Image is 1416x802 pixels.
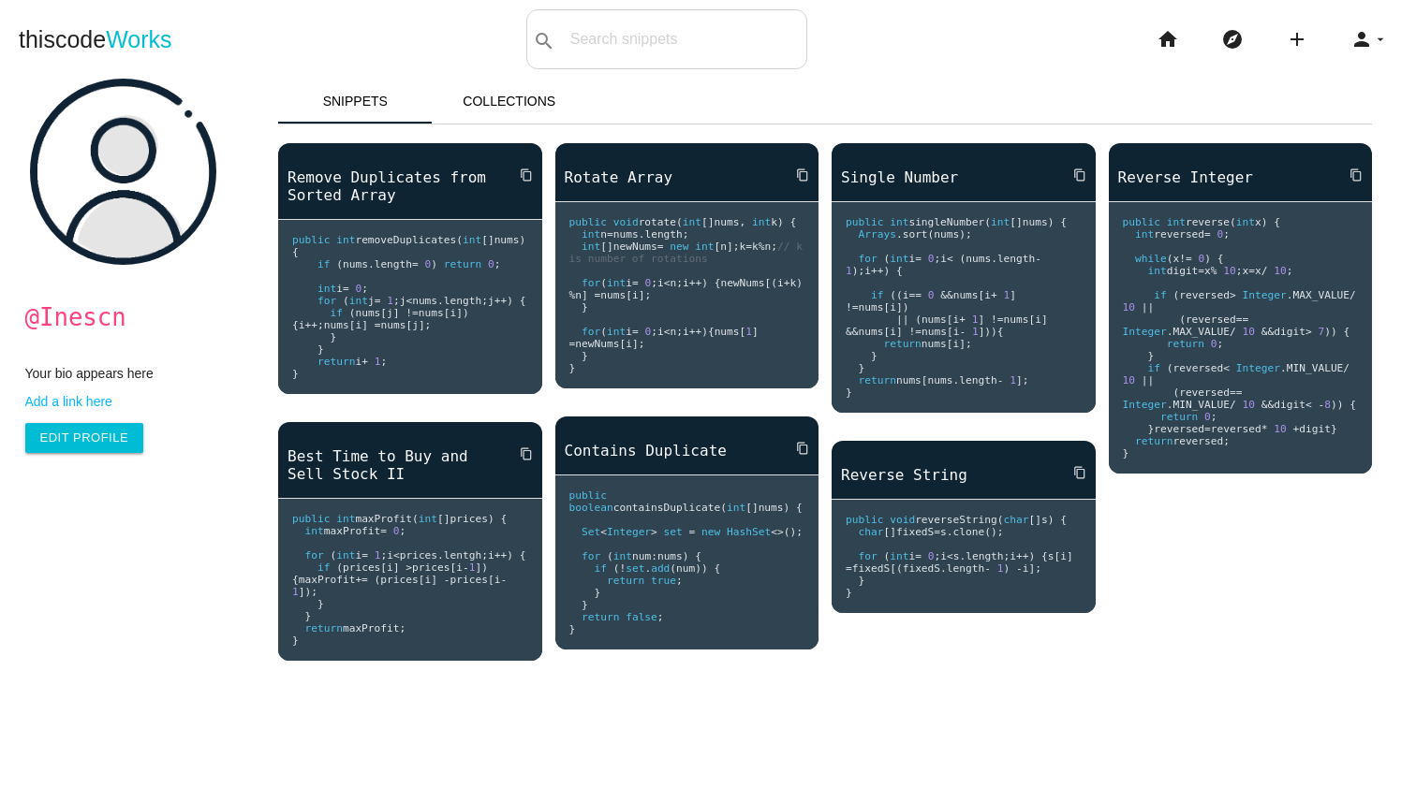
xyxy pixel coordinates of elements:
span: reversed [1179,289,1230,301]
span: i [1035,314,1041,326]
span: Arrays [858,228,895,241]
span: 1 [387,295,393,307]
span: j [488,295,494,307]
a: Add a link here [25,394,240,409]
span: % [569,289,576,301]
span: ; [361,283,368,295]
span: removeDuplicates [355,234,456,246]
span: 1 [972,314,979,326]
span: nums [922,326,947,338]
span: = [607,228,613,241]
span: public [1123,216,1160,228]
span: { [1060,216,1067,228]
span: nums [494,234,520,246]
span: [ [406,319,412,331]
span: ) [1261,216,1268,228]
a: Single Number [832,167,1096,188]
span: ] [393,307,400,319]
span: [ [883,326,890,338]
span: = [915,253,922,265]
span: // k is number of rotations [569,241,809,265]
span: nums [858,301,883,314]
span: = [632,326,639,338]
span: ]) [456,307,468,319]
span: ; [393,295,400,307]
span: n [575,289,582,301]
span: = [1248,265,1255,277]
span: int [695,241,714,253]
span: = [343,283,349,295]
i: person [1350,9,1373,69]
span: i [657,277,664,289]
i: home [1157,9,1179,69]
span: ) [796,277,803,289]
span: return [444,258,481,270]
a: Contains Duplicate [555,440,819,461]
span: reverse [1186,216,1230,228]
span: 0 [488,258,494,270]
span: 1 [846,265,852,277]
span: ; [481,295,488,307]
a: Remove Duplicates from Sorted Array [278,167,542,206]
span: public [846,216,883,228]
span: = [1204,228,1211,241]
span: 0 [644,277,651,289]
span: int [1147,265,1166,277]
span: = [412,258,419,270]
span: x [1204,265,1211,277]
a: Copy to Clipboard [1058,158,1086,192]
h1: @Inescn [25,304,240,330]
span: && [940,289,952,301]
span: nums [934,228,959,241]
span: nums [715,326,740,338]
span: [] [600,241,612,253]
span: newNums [613,241,657,253]
a: Copy to Clipboard [505,158,533,192]
span: nums [600,289,626,301]
span: ) [777,216,784,228]
span: int [683,216,701,228]
span: i [777,277,784,289]
span: ; [651,326,657,338]
span: != [1179,253,1191,265]
span: ( [343,295,349,307]
span: nums [613,228,639,241]
i: arrow_drop_down [1373,9,1388,69]
span: || [896,314,908,326]
span: k [790,277,797,289]
span: x [1255,265,1261,277]
span: = [1198,265,1204,277]
span: k [752,241,759,253]
span: && [846,326,858,338]
span: - [1035,253,1041,265]
span: nums [715,216,740,228]
span: nums [419,307,444,319]
span: ++; [305,319,324,331]
span: i [864,265,871,277]
span: nums [1023,216,1048,228]
a: Best Time to Buy and Sell Stock II [278,445,542,485]
i: content_copy [1073,456,1086,489]
span: nums [380,319,406,331]
span: [ [740,326,746,338]
span: int [752,216,771,228]
span: < [947,253,953,265]
span: ] [1010,289,1016,301]
span: ( [676,216,683,228]
span: ; [771,241,777,253]
span: { [520,295,526,307]
span: ) [431,258,437,270]
span: = [595,289,601,301]
span: [ [349,319,356,331]
span: 0 [1217,228,1224,241]
span: / [1350,289,1356,301]
span: < [664,326,671,338]
span: + [784,277,790,289]
span: != [406,307,418,319]
span: i [903,289,909,301]
span: ] [752,326,759,338]
span: x [1243,265,1249,277]
span: i [908,253,915,265]
a: Collections [433,79,587,124]
a: Rotate Array [555,167,819,188]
